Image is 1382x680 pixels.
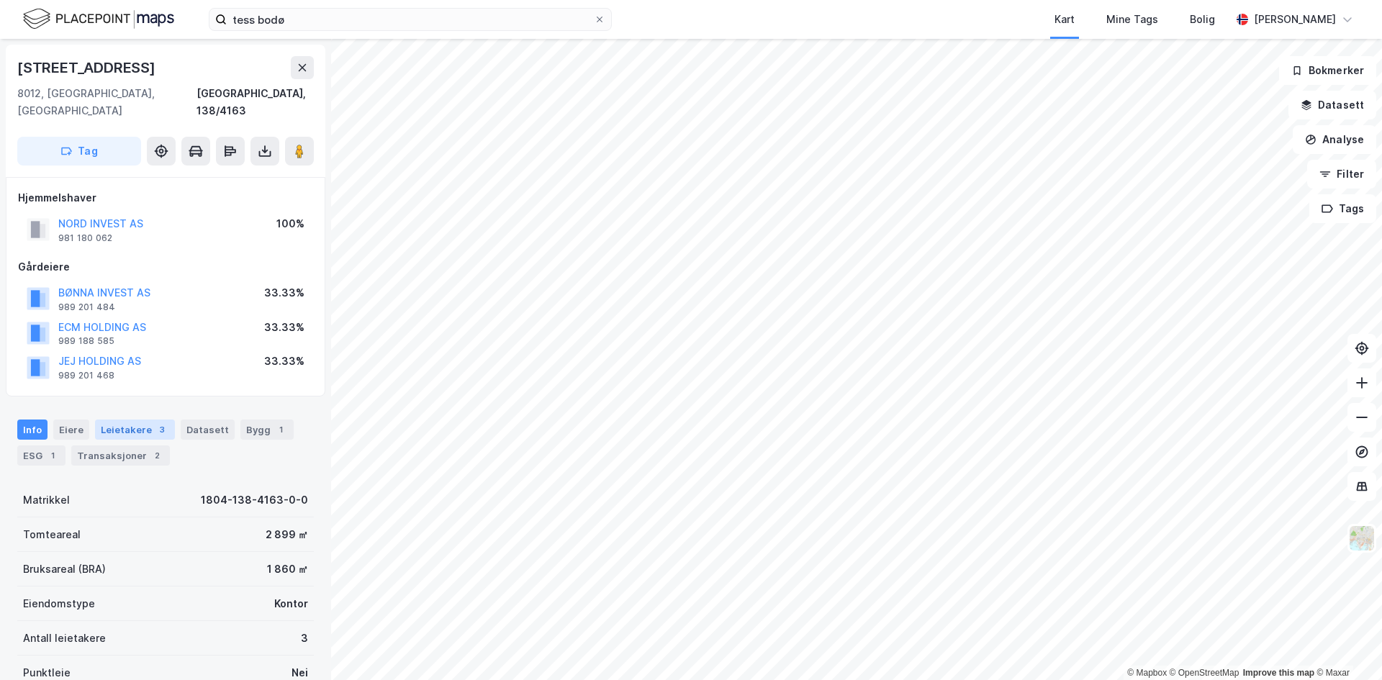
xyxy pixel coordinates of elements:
button: Bokmerker [1279,56,1376,85]
div: Eiendomstype [23,595,95,612]
div: 989 201 468 [58,370,114,381]
a: OpenStreetMap [1170,668,1239,678]
a: Mapbox [1127,668,1167,678]
div: 1 860 ㎡ [267,561,308,578]
div: 2 899 ㎡ [266,526,308,543]
div: [PERSON_NAME] [1254,11,1336,28]
div: [STREET_ADDRESS] [17,56,158,79]
div: Leietakere [95,420,175,440]
div: 1 [274,422,288,437]
div: Gårdeiere [18,258,313,276]
div: 2 [150,448,164,463]
div: Kontor [274,595,308,612]
div: 981 180 062 [58,232,112,244]
div: Datasett [181,420,235,440]
div: Info [17,420,48,440]
div: 100% [276,215,304,232]
div: Eiere [53,420,89,440]
div: Bolig [1190,11,1215,28]
input: Søk på adresse, matrikkel, gårdeiere, leietakere eller personer [227,9,594,30]
div: Bruksareal (BRA) [23,561,106,578]
div: Hjemmelshaver [18,189,313,207]
div: 989 201 484 [58,302,115,313]
div: Matrikkel [23,491,70,509]
div: 1804-138-4163-0-0 [201,491,308,509]
button: Tags [1309,194,1376,223]
div: 8012, [GEOGRAPHIC_DATA], [GEOGRAPHIC_DATA] [17,85,197,119]
div: Kontrollprogram for chat [1310,611,1382,680]
div: ESG [17,445,66,466]
div: 3 [301,630,308,647]
button: Filter [1307,160,1376,189]
div: 989 188 585 [58,335,114,347]
img: logo.f888ab2527a4732fd821a326f86c7f29.svg [23,6,174,32]
img: Z [1348,525,1376,552]
div: Mine Tags [1106,11,1158,28]
div: Kart [1054,11,1075,28]
iframe: Chat Widget [1310,611,1382,680]
div: Bygg [240,420,294,440]
div: 1 [45,448,60,463]
div: Tomteareal [23,526,81,543]
button: Analyse [1293,125,1376,154]
button: Datasett [1288,91,1376,119]
div: [GEOGRAPHIC_DATA], 138/4163 [197,85,314,119]
div: 3 [155,422,169,437]
div: 33.33% [264,284,304,302]
div: 33.33% [264,353,304,370]
div: Antall leietakere [23,630,106,647]
div: 33.33% [264,319,304,336]
button: Tag [17,137,141,166]
a: Improve this map [1243,668,1314,678]
div: Transaksjoner [71,445,170,466]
